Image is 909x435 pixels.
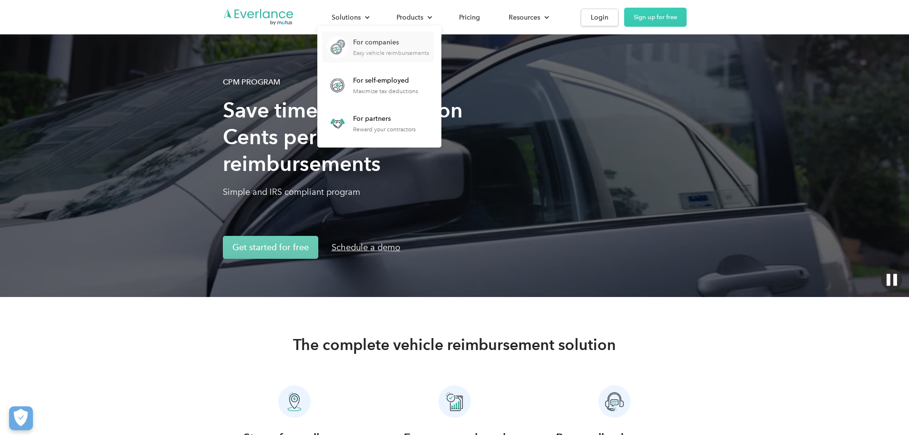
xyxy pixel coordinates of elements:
[322,9,377,26] div: Solutions
[397,11,423,23] div: Products
[293,335,616,354] h2: The complete vehicle reimbursement solution
[499,9,557,26] div: Resources
[881,269,902,290] img: Pause video
[215,39,264,48] span: Phone number
[322,108,420,139] a: For partnersReward your contractors
[100,47,148,67] input: Submit
[223,76,280,88] div: CPM Program
[387,9,440,26] div: Products
[223,186,481,198] p: Simple and IRS compliant program
[322,70,423,101] a: For self-employedMaximize tax deductions
[353,88,418,95] div: Maximize tax deductions
[353,38,429,47] div: For companies
[509,11,540,23] div: Resources
[353,76,418,85] div: For self-employed
[322,32,434,63] a: For companiesEasy vehicle reimbursements
[223,8,294,26] a: Go to homepage
[223,97,481,177] h1: Save time and money on Cents per Mile reimbursements
[459,11,480,23] div: Pricing
[353,50,429,56] div: Easy vehicle reimbursements
[223,236,318,259] a: Get started for free
[9,406,33,430] button: Cookies Settings
[322,236,410,259] a: Schedule a demo
[317,26,441,148] nav: Solutions
[332,242,400,253] div: Schedule a demo
[591,11,608,23] div: Login
[353,114,416,124] div: For partners
[581,9,618,26] a: Login
[332,11,361,23] div: Solutions
[449,9,490,26] a: Pricing
[624,8,687,27] a: Sign up for free
[353,126,416,133] div: Reward your contractors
